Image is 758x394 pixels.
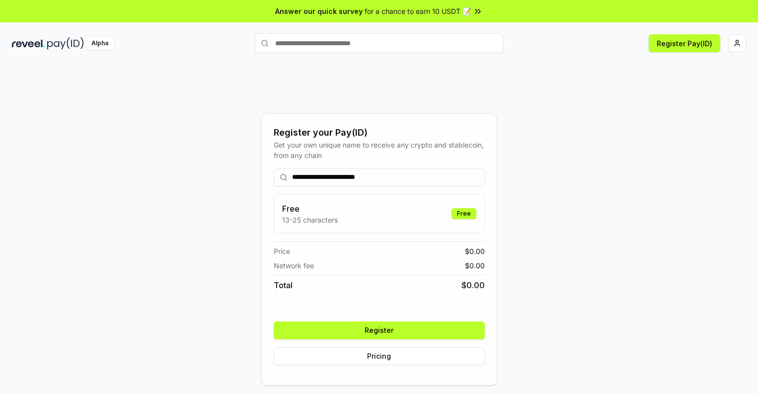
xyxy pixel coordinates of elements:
[365,6,471,16] span: for a chance to earn 10 USDT 📝
[282,203,338,215] h3: Free
[274,321,485,339] button: Register
[86,37,114,50] div: Alpha
[274,260,314,271] span: Network fee
[274,279,293,291] span: Total
[461,279,485,291] span: $ 0.00
[465,260,485,271] span: $ 0.00
[274,126,485,140] div: Register your Pay(ID)
[274,140,485,160] div: Get your own unique name to receive any crypto and stablecoin, from any chain
[465,246,485,256] span: $ 0.00
[274,347,485,365] button: Pricing
[282,215,338,225] p: 13-25 characters
[47,37,84,50] img: pay_id
[452,208,476,219] div: Free
[12,37,45,50] img: reveel_dark
[649,34,720,52] button: Register Pay(ID)
[275,6,363,16] span: Answer our quick survey
[274,246,290,256] span: Price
